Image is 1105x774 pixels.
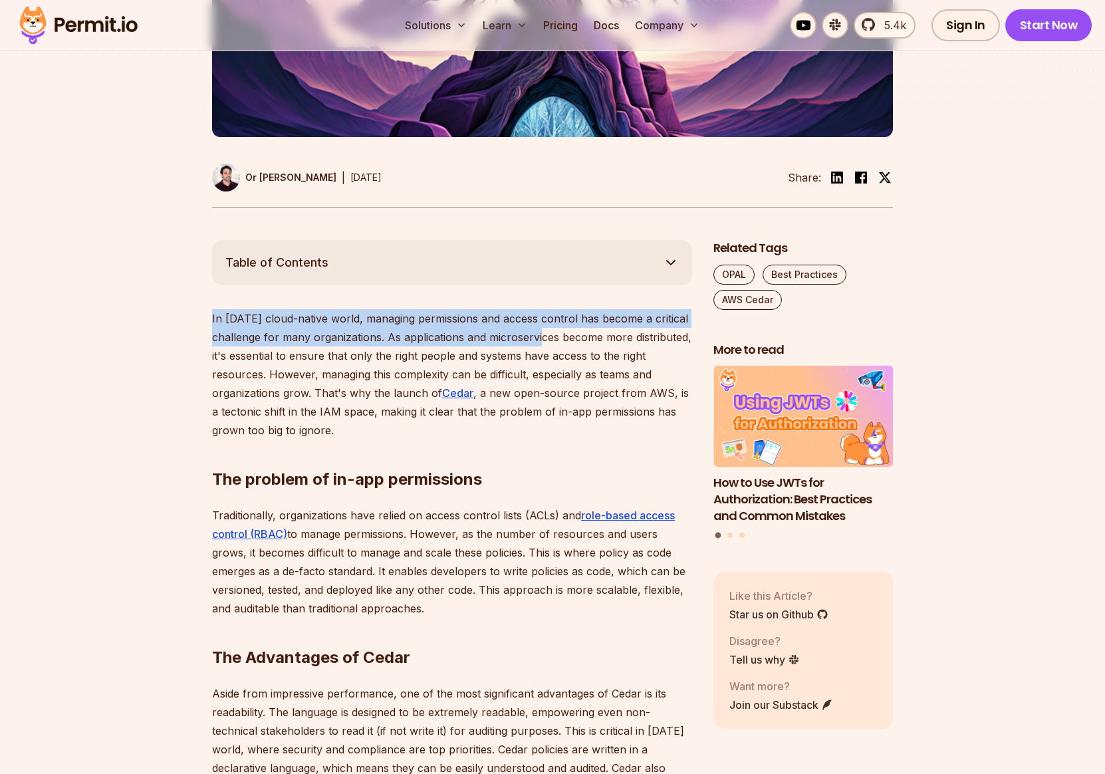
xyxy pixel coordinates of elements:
[878,171,892,184] img: twitter
[713,240,893,257] h2: Related Tags
[931,9,1000,41] a: Sign In
[1005,9,1092,41] a: Start Now
[713,475,893,524] h3: How to Use JWTs for Authorization: Best Practices and Common Mistakes
[350,172,382,183] time: [DATE]
[477,12,533,39] button: Learn
[442,386,473,400] a: Cedar
[212,509,675,541] a: role-based access control (RBAC)
[763,265,846,285] a: Best Practices
[212,240,692,285] button: Table of Contents
[829,170,845,186] img: linkedin
[713,366,893,524] a: How to Use JWTs for Authorization: Best Practices and Common MistakesHow to Use JWTs for Authoriz...
[729,588,828,604] p: Like this Article?
[713,265,755,285] a: OPAL
[400,12,472,39] button: Solutions
[739,533,745,538] button: Go to slide 3
[538,12,583,39] a: Pricing
[729,678,833,694] p: Want more?
[713,290,782,310] a: AWS Cedar
[729,606,828,622] a: Star us on Github
[713,366,893,467] img: How to Use JWTs for Authorization: Best Practices and Common Mistakes
[212,506,692,618] p: Traditionally, organizations have relied on access control lists (ACLs) and to manage permissions...
[588,12,624,39] a: Docs
[854,12,916,39] a: 5.4k
[853,170,869,186] img: facebook
[225,253,328,272] span: Table of Contents
[713,366,893,540] div: Posts
[245,171,336,184] p: Or [PERSON_NAME]
[713,366,893,524] li: 1 of 3
[876,17,906,33] span: 5.4k
[630,12,705,39] button: Company
[212,416,692,490] h2: The problem of in-app permissions
[729,633,800,649] p: Disagree?
[729,697,833,713] a: Join our Substack
[727,533,733,538] button: Go to slide 2
[212,164,240,192] img: Or Weis
[788,170,821,186] li: Share:
[713,342,893,358] h2: More to read
[729,652,800,668] a: Tell us why
[342,170,345,186] div: |
[212,309,692,440] p: In [DATE] cloud-native world, managing permissions and access control has become a critical chall...
[13,3,144,48] img: Permit logo
[212,594,692,668] h2: The Advantages of Cedar
[715,533,721,539] button: Go to slide 1
[212,164,336,192] a: Or [PERSON_NAME]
